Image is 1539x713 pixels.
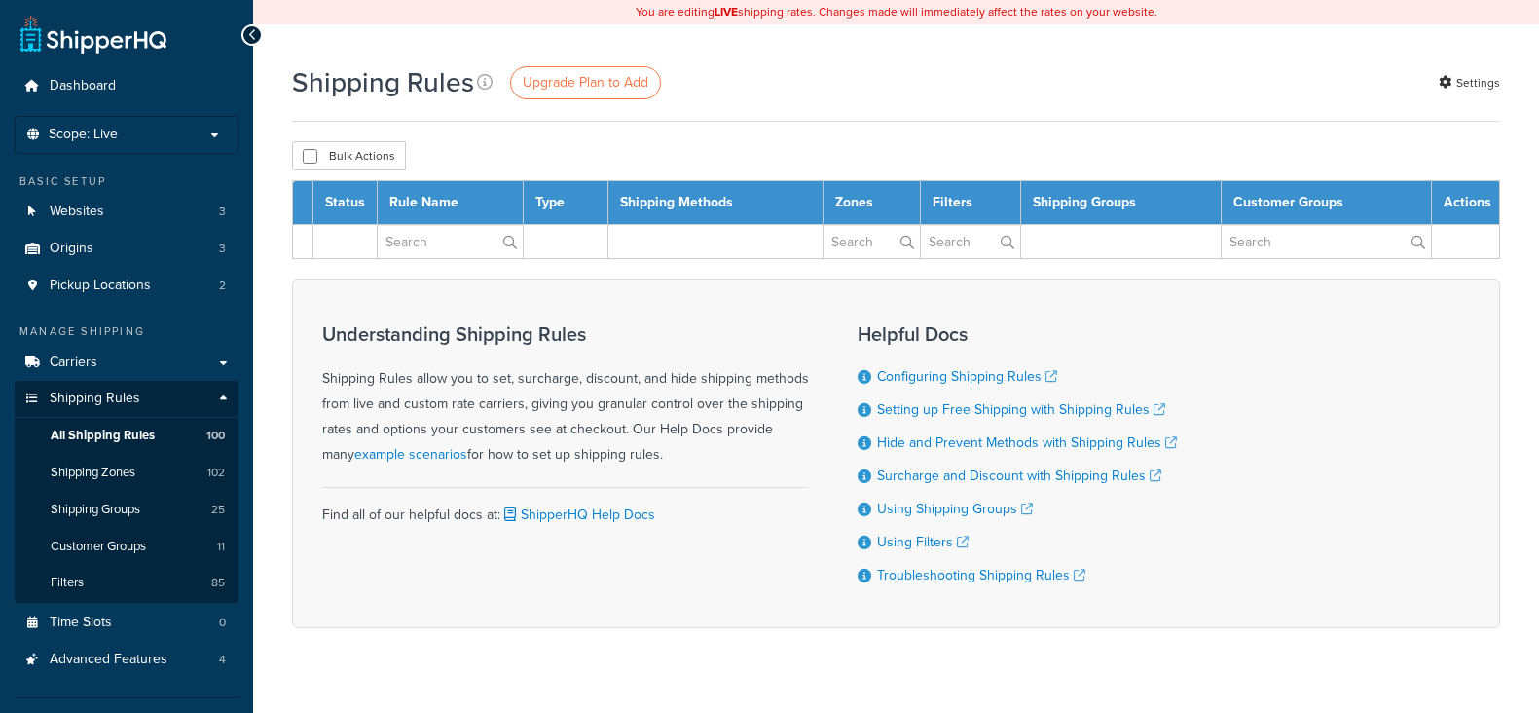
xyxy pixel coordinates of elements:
a: Shipping Zones 102 [15,455,238,491]
li: Shipping Zones [15,455,238,491]
a: Advanced Features 4 [15,642,238,678]
b: LIVE [715,3,738,20]
input: Search [824,225,920,258]
h3: Understanding Shipping Rules [322,323,809,345]
div: Shipping Rules allow you to set, surcharge, discount, and hide shipping methods from live and cus... [322,323,809,468]
input: Search [921,225,1020,258]
span: 2 [219,278,226,294]
h3: Helpful Docs [858,323,1177,345]
a: Time Slots 0 [15,605,238,641]
span: Origins [50,241,93,257]
a: ShipperHQ Home [20,15,166,54]
a: Using Shipping Groups [877,499,1033,519]
span: Scope: Live [49,127,118,143]
span: 102 [207,465,225,481]
a: ShipperHQ Help Docs [500,505,655,525]
a: Filters 85 [15,565,238,601]
li: Websites [15,194,238,230]
span: 11 [217,539,225,555]
input: Search [1222,225,1431,258]
li: Advanced Features [15,642,238,678]
a: example scenarios [354,444,467,465]
input: Search [378,225,523,258]
a: Surcharge and Discount with Shipping Rules [877,466,1161,486]
li: Shipping Rules [15,381,238,603]
th: Status [313,181,378,225]
li: Origins [15,231,238,267]
a: Troubleshooting Shipping Rules [877,565,1085,585]
a: Customer Groups 11 [15,529,238,565]
a: Using Filters [877,532,969,552]
span: Pickup Locations [50,278,151,294]
li: Filters [15,565,238,601]
th: Zones [823,181,920,225]
th: Shipping Groups [1021,181,1221,225]
a: All Shipping Rules 100 [15,418,238,454]
h1: Shipping Rules [292,63,474,101]
a: Upgrade Plan to Add [510,66,661,99]
a: Carriers [15,345,238,381]
div: Basic Setup [15,173,238,190]
span: 4 [219,652,226,668]
span: Carriers [50,355,97,371]
span: Customer Groups [51,539,146,555]
th: Actions [1432,181,1500,225]
a: Setting up Free Shipping with Shipping Rules [877,399,1165,420]
span: Time Slots [50,615,112,631]
span: 0 [219,615,226,631]
span: Filters [51,575,84,591]
span: Shipping Groups [51,502,140,518]
li: All Shipping Rules [15,418,238,454]
span: All Shipping Rules [51,428,155,444]
th: Customer Groups [1221,181,1431,225]
span: Dashboard [50,78,116,94]
span: Upgrade Plan to Add [523,72,648,93]
th: Shipping Methods [607,181,823,225]
th: Type [524,181,607,225]
span: 25 [211,502,225,518]
a: Shipping Rules [15,381,238,417]
span: Advanced Features [50,652,167,668]
th: Rule Name [378,181,524,225]
li: Time Slots [15,605,238,641]
a: Dashboard [15,68,238,104]
span: 100 [206,428,225,444]
li: Pickup Locations [15,268,238,304]
div: Find all of our helpful docs at: [322,487,809,528]
span: Shipping Zones [51,465,135,481]
th: Filters [920,181,1020,225]
button: Bulk Actions [292,141,406,170]
span: 3 [219,241,226,257]
span: Shipping Rules [50,391,140,407]
li: Customer Groups [15,529,238,565]
a: Origins 3 [15,231,238,267]
span: 3 [219,204,226,220]
li: Shipping Groups [15,492,238,528]
a: Shipping Groups 25 [15,492,238,528]
div: Manage Shipping [15,323,238,340]
a: Configuring Shipping Rules [877,366,1057,387]
span: 85 [211,575,225,591]
span: Websites [50,204,104,220]
a: Settings [1439,69,1500,96]
a: Pickup Locations 2 [15,268,238,304]
a: Hide and Prevent Methods with Shipping Rules [877,432,1177,453]
a: Websites 3 [15,194,238,230]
